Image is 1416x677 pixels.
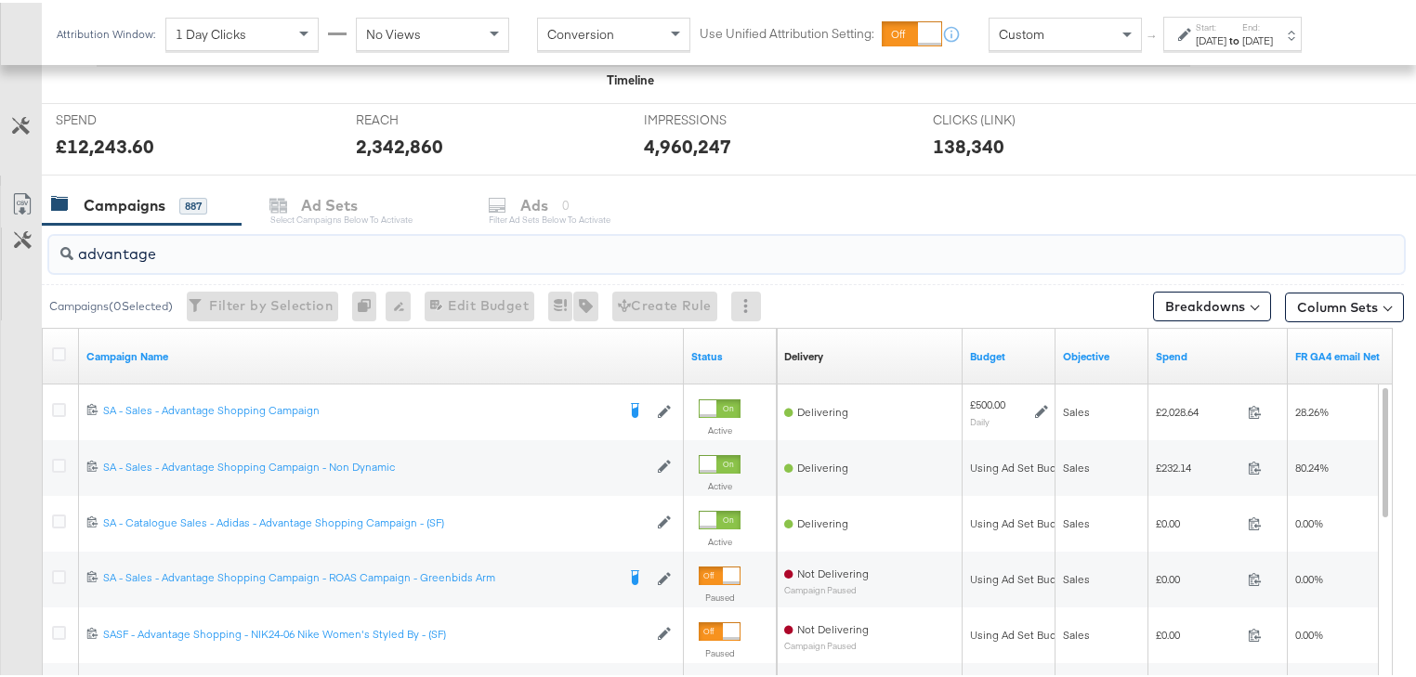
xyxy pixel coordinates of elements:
span: 0.00% [1295,625,1323,639]
div: SASF - Advantage Shopping - NIK24-06 Nike Women's Styled By - (SF) [103,624,648,639]
span: £2,028.64 [1156,402,1240,416]
span: No Views [366,23,421,40]
label: Use Unified Attribution Setting: [700,22,874,40]
span: 28.26% [1295,402,1329,416]
span: 1 Day Clicks [176,23,246,40]
div: 4,960,247 [644,130,731,157]
span: £0.00 [1156,569,1240,583]
div: Using Ad Set Budget [970,569,1073,584]
button: Column Sets [1285,290,1404,319]
span: Custom [999,23,1044,40]
span: Sales [1063,569,1090,583]
div: Using Ad Set Budget [970,514,1073,528]
strong: to [1226,31,1242,45]
div: Delivery [784,346,823,361]
div: SA - Sales - Advantage Shopping Campaign - Non Dynamic [103,457,648,472]
div: Campaigns [84,192,165,214]
a: The maximum amount you're willing to spend on your ads, on average each day or over the lifetime ... [970,346,1048,361]
div: [DATE] [1196,31,1226,46]
div: [DATE] [1242,31,1273,46]
span: £0.00 [1156,514,1240,527]
a: Reflects the ability of your Ad Campaign to achieve delivery based on ad states, schedule and bud... [784,346,823,361]
span: £0.00 [1156,625,1240,639]
span: SPEND [56,109,195,126]
span: Sales [1063,402,1090,416]
label: Paused [699,644,741,657]
div: SA - Sales - Advantage Shopping Campaign - ROAS Campaign - Greenbids Arm [103,567,615,582]
div: 2,342,860 [356,130,443,157]
a: Your campaign's objective. [1063,346,1141,361]
span: £232.14 [1156,458,1240,472]
div: £12,243.60 [56,130,154,157]
label: Paused [699,589,741,601]
div: 0 [352,289,386,319]
sub: Campaign Paused [784,638,869,648]
span: REACH [356,109,495,126]
a: Your campaign name. [86,346,676,361]
span: 0.00% [1295,569,1323,583]
a: Shows the current state of your Ad Campaign. [691,346,769,361]
span: Not Delivering [797,619,869,633]
span: 0.00% [1295,514,1323,527]
div: Timeline [607,69,654,86]
span: Delivering [797,458,848,472]
a: The total amount spent to date. [1156,346,1280,361]
div: 887 [179,195,207,212]
div: Using Ad Set Budget [970,458,1073,473]
div: SA - Catalogue Sales - Adidas - Advantage Shopping Campaign - (SF) [103,513,648,527]
label: Active [699,533,741,545]
input: Search Campaigns by Name, ID or Objective [73,226,1282,262]
span: Not Delivering [797,564,869,578]
a: SASF - Advantage Shopping - NIK24-06 Nike Women's Styled By - (SF) [103,624,648,640]
sub: Campaign Paused [784,582,869,592]
span: Sales [1063,625,1090,639]
a: SA - Catalogue Sales - Adidas - Advantage Shopping Campaign - (SF) [103,513,648,528]
label: End: [1242,19,1273,31]
a: SA - Sales - Advantage Shopping Campaign [103,400,615,419]
span: 80.24% [1295,458,1329,472]
button: Breakdowns [1153,289,1271,319]
div: Attribution Window: [56,25,156,38]
div: Using Ad Set Budget [970,625,1073,640]
a: SA - Sales - Advantage Shopping Campaign - Non Dynamic [103,457,648,473]
span: Delivering [797,514,848,527]
label: Active [699,422,741,434]
span: Sales [1063,458,1090,472]
label: Active [699,477,741,489]
div: £500.00 [970,395,1005,410]
sub: Daily [970,413,990,424]
span: Sales [1063,514,1090,527]
div: 138,340 [933,130,1004,157]
span: Conversion [547,23,614,40]
span: IMPRESSIONS [644,109,783,126]
div: Campaigns ( 0 Selected) [49,295,173,312]
a: SA - Sales - Advantage Shopping Campaign - ROAS Campaign - Greenbids Arm [103,567,615,586]
span: Delivering [797,402,848,416]
span: ↑ [1144,32,1161,38]
label: Start: [1196,19,1226,31]
div: SA - Sales - Advantage Shopping Campaign [103,400,615,415]
span: CLICKS (LINK) [933,109,1072,126]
